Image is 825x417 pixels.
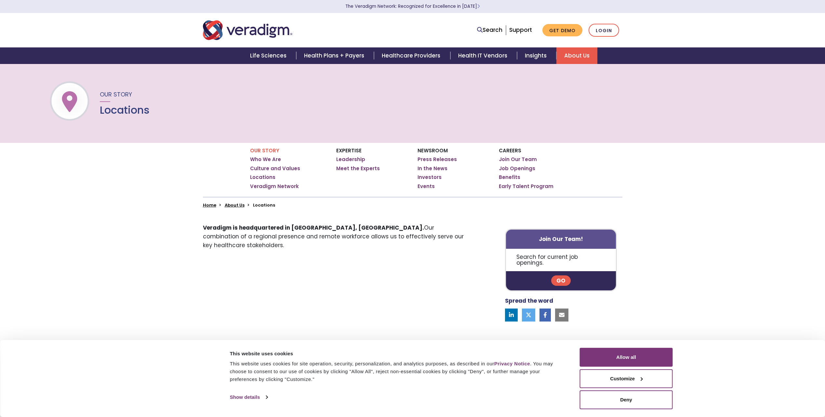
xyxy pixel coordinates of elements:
[230,350,565,358] div: This website uses cookies
[580,348,673,367] button: Allow all
[539,235,583,243] strong: Join Our Team!
[374,47,450,64] a: Healthcare Providers
[250,183,299,190] a: Veradigm Network
[230,360,565,383] div: This website uses cookies for site operation, security, personalization, and analytics purposes, ...
[203,224,424,232] strong: Veradigm is headquartered in [GEOGRAPHIC_DATA], [GEOGRAPHIC_DATA].
[296,47,374,64] a: Health Plans + Payers
[580,390,673,409] button: Deny
[499,156,537,163] a: Join Our Team
[418,156,457,163] a: Press Releases
[225,202,245,208] a: About Us
[203,202,216,208] a: Home
[336,156,365,163] a: Leadership
[230,392,268,402] a: Show details
[506,249,616,271] p: Search for current job openings.
[203,19,292,41] img: Veradigm logo
[477,26,502,34] a: Search
[418,165,447,172] a: In the News
[100,104,150,116] h1: Locations
[242,47,296,64] a: Life Sciences
[499,165,535,172] a: Job Openings
[477,3,480,9] span: Learn More
[418,183,435,190] a: Events
[542,24,582,37] a: Get Demo
[418,174,442,181] a: Investors
[505,297,553,305] strong: Spread the word
[509,26,532,34] a: Support
[250,156,281,163] a: Who We Are
[336,165,380,172] a: Meet the Experts
[580,369,673,388] button: Customize
[250,174,275,181] a: Locations
[494,361,530,366] a: Privacy Notice
[517,47,556,64] a: Insights
[499,183,553,190] a: Early Talent Program
[450,47,517,64] a: Health IT Vendors
[203,223,469,250] p: Our combination of a regional presence and remote workforce allows us to effectively serve our ke...
[345,3,480,9] a: The Veradigm Network: Recognized for Excellence in [DATE]Learn More
[499,174,520,181] a: Benefits
[551,275,571,286] a: Go
[100,90,132,98] span: Our Story
[556,47,597,64] a: About Us
[250,165,300,172] a: Culture and Values
[589,24,619,37] a: Login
